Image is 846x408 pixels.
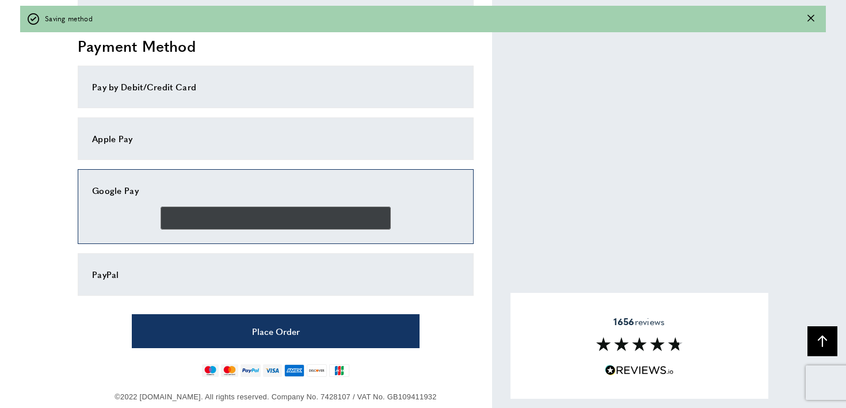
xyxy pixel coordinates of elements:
[613,316,665,327] span: reviews
[92,184,459,197] div: Google Pay
[78,36,474,56] h2: Payment Method
[307,364,327,377] img: discover
[132,314,420,348] button: Place Order
[221,364,238,377] img: mastercard
[115,392,436,401] span: ©2022 [DOMAIN_NAME]. All rights reserved. Company No. 7428107 / VAT No. GB109411932
[241,364,261,377] img: paypal
[329,364,349,377] img: jcb
[807,13,814,24] div: Close message
[202,364,219,377] img: maestro
[92,132,459,146] div: Apple Pay
[596,337,683,351] img: Reviews section
[605,365,674,376] img: Reviews.io 5 stars
[613,315,634,328] strong: 1656
[263,364,282,377] img: visa
[20,6,826,32] div: off
[45,13,93,24] span: Saving method
[161,207,391,230] button: Buy with GPay
[92,268,459,281] div: PayPal
[284,364,304,377] img: american-express
[92,80,459,94] div: Pay by Debit/Credit Card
